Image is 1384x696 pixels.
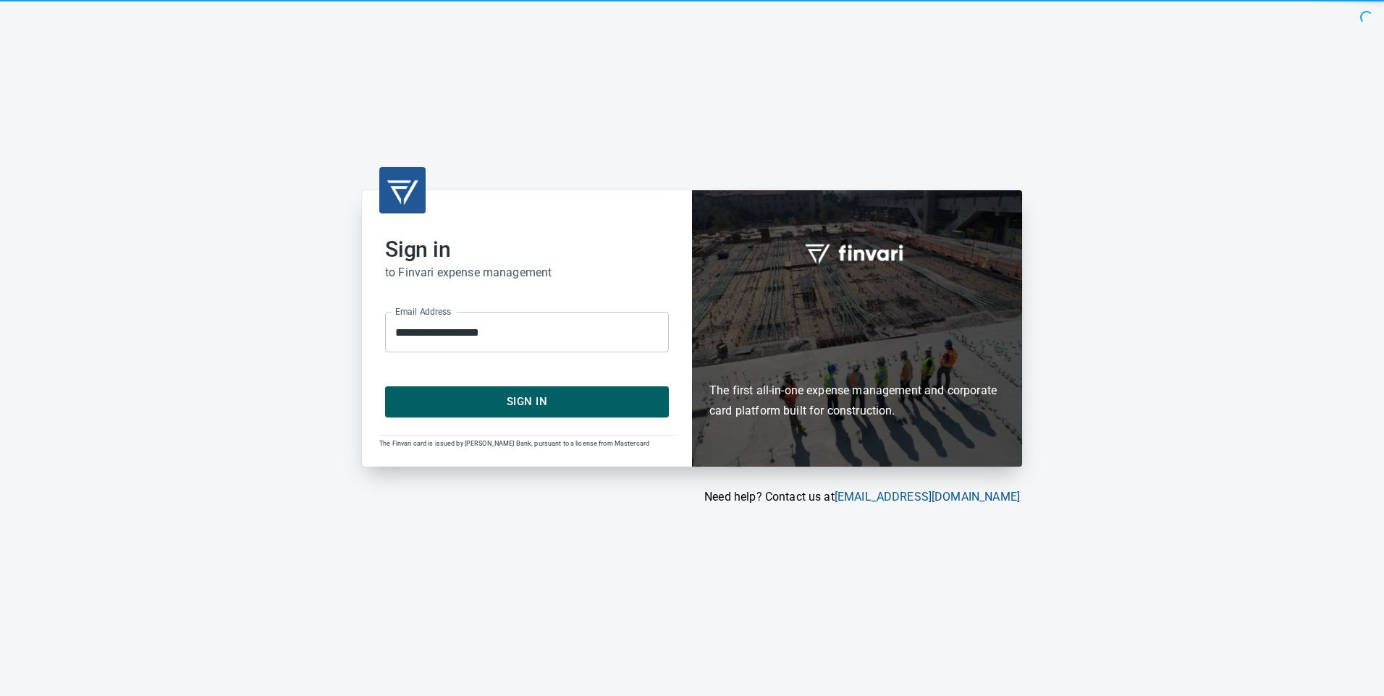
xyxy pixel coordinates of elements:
h6: The first all-in-one expense management and corporate card platform built for construction. [709,297,1005,421]
h2: Sign in [385,237,669,263]
img: fullword_logo_white.png [803,236,911,269]
span: The Finvari card is issued by [PERSON_NAME] Bank, pursuant to a license from Mastercard [379,440,649,447]
div: Finvari [692,190,1022,466]
h6: to Finvari expense management [385,263,669,283]
a: [EMAIL_ADDRESS][DOMAIN_NAME] [835,490,1020,504]
img: transparent_logo.png [385,173,420,208]
span: Sign In [401,392,653,411]
button: Sign In [385,386,669,417]
p: Need help? Contact us at [362,488,1020,506]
